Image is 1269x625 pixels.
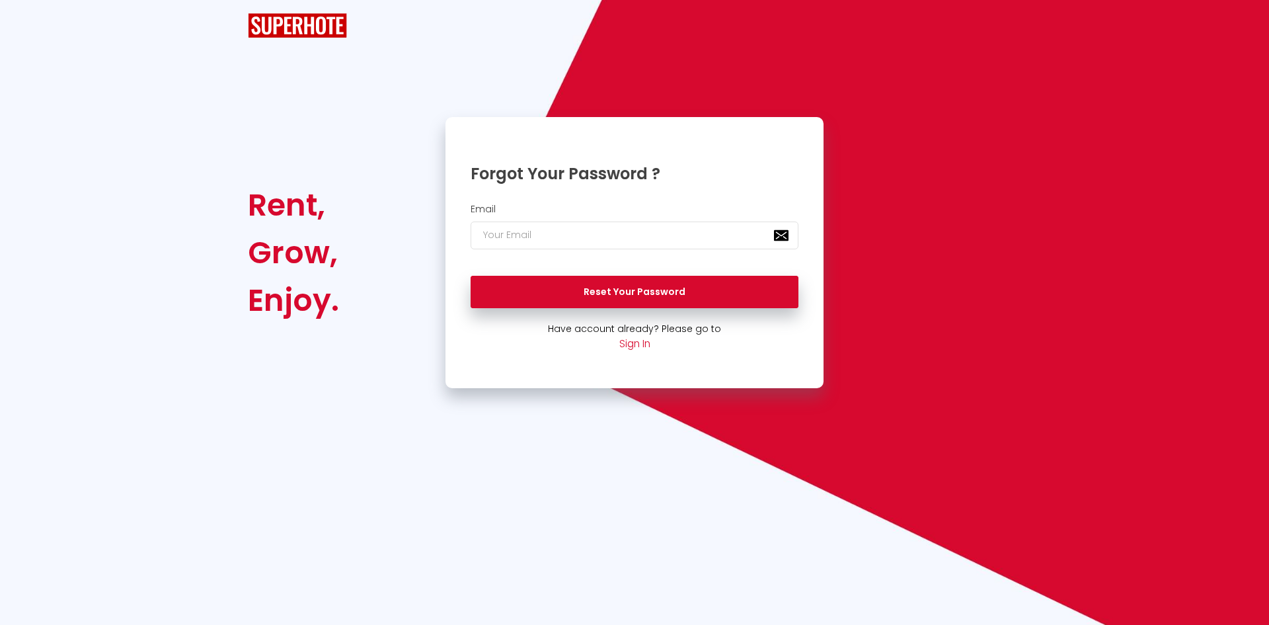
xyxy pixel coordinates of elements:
input: Your Email [471,222,798,249]
div: Rent, [248,181,339,229]
div: Grow, [248,229,339,276]
p: Have account already? Please go to [445,321,824,336]
a: Sign In [619,337,650,351]
button: Reset Your Password [471,276,798,309]
img: SuperHote logo [248,13,347,38]
h2: Email [471,204,798,215]
h1: Forgot Your Password ? [471,163,798,184]
div: Enjoy. [248,276,339,324]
